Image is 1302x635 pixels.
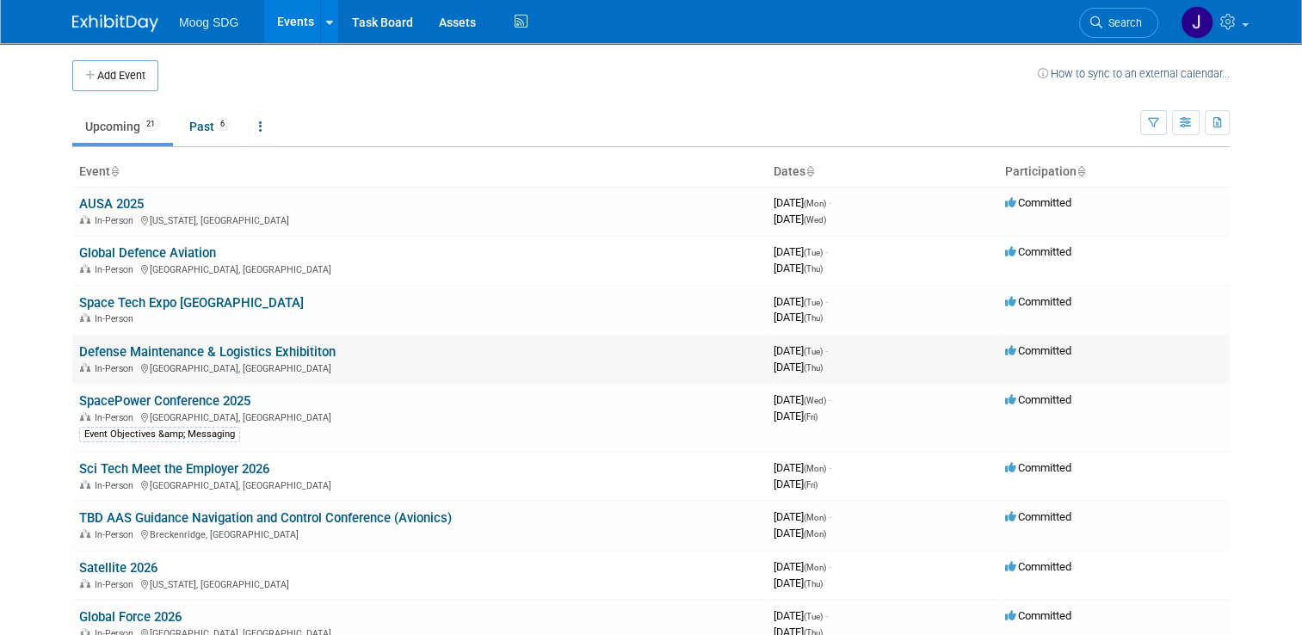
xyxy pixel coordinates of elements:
span: [DATE] [774,609,828,622]
a: Global Force 2026 [79,609,182,625]
a: SpacePower Conference 2025 [79,393,250,409]
span: 6 [215,118,230,131]
span: In-Person [95,529,139,540]
img: In-Person Event [80,313,90,322]
img: In-Person Event [80,264,90,273]
span: [DATE] [774,262,823,274]
th: Event [72,157,767,187]
div: Breckenridge, [GEOGRAPHIC_DATA] [79,527,760,540]
a: Upcoming21 [72,110,173,143]
span: [DATE] [774,393,831,406]
img: In-Person Event [80,215,90,224]
a: TBD AAS Guidance Navigation and Control Conference (Avionics) [79,510,452,526]
span: In-Person [95,412,139,423]
span: (Mon) [804,464,826,473]
span: (Tue) [804,612,823,621]
span: Moog SDG [179,15,238,29]
span: (Wed) [804,215,826,225]
div: Event Objectives &amp; Messaging [79,427,240,442]
span: (Mon) [804,513,826,522]
div: [GEOGRAPHIC_DATA], [GEOGRAPHIC_DATA] [79,478,760,491]
img: In-Person Event [80,480,90,489]
a: Search [1079,8,1158,38]
span: [DATE] [774,245,828,258]
span: [DATE] [774,461,831,474]
span: (Fri) [804,412,818,422]
div: [GEOGRAPHIC_DATA], [GEOGRAPHIC_DATA] [79,262,760,275]
img: ExhibitDay [72,15,158,32]
a: Sci Tech Meet the Employer 2026 [79,461,269,477]
span: (Tue) [804,298,823,307]
th: Dates [767,157,998,187]
span: Committed [1005,344,1071,357]
span: (Thu) [804,579,823,589]
span: - [829,196,831,209]
span: [DATE] [774,295,828,308]
span: (Tue) [804,248,823,257]
span: - [829,510,831,523]
a: Defense Maintenance & Logistics Exhibititon [79,344,336,360]
span: In-Person [95,215,139,226]
span: - [829,560,831,573]
span: [DATE] [774,361,823,373]
a: Sort by Participation Type [1077,164,1085,178]
a: Past6 [176,110,243,143]
img: In-Person Event [80,412,90,421]
a: AUSA 2025 [79,196,144,212]
div: [US_STATE], [GEOGRAPHIC_DATA] [79,576,760,590]
span: (Mon) [804,563,826,572]
span: [DATE] [774,213,826,225]
a: Sort by Event Name [110,164,119,178]
span: Committed [1005,510,1071,523]
div: [GEOGRAPHIC_DATA], [GEOGRAPHIC_DATA] [79,410,760,423]
span: Committed [1005,393,1071,406]
th: Participation [998,157,1230,187]
span: In-Person [95,480,139,491]
a: Sort by Start Date [805,164,814,178]
span: Committed [1005,461,1071,474]
span: Committed [1005,196,1071,209]
span: Committed [1005,295,1071,308]
span: - [825,245,828,258]
span: [DATE] [774,478,818,490]
span: (Thu) [804,363,823,373]
a: Satellite 2026 [79,560,157,576]
span: Committed [1005,245,1071,258]
span: [DATE] [774,344,828,357]
img: In-Person Event [80,579,90,588]
img: In-Person Event [80,363,90,372]
span: In-Person [95,579,139,590]
span: Committed [1005,560,1071,573]
span: [DATE] [774,576,823,589]
span: - [829,461,831,474]
button: Add Event [72,60,158,91]
span: In-Person [95,264,139,275]
a: Global Defence Aviation [79,245,216,261]
span: Search [1102,16,1142,29]
span: (Mon) [804,529,826,539]
span: - [825,295,828,308]
span: [DATE] [774,410,818,422]
span: (Tue) [804,347,823,356]
span: (Fri) [804,480,818,490]
span: [DATE] [774,560,831,573]
span: - [825,609,828,622]
div: [US_STATE], [GEOGRAPHIC_DATA] [79,213,760,226]
a: Space Tech Expo [GEOGRAPHIC_DATA] [79,295,304,311]
span: 21 [141,118,160,131]
span: [DATE] [774,196,831,209]
span: - [829,393,831,406]
img: Jaclyn Roberts [1181,6,1213,39]
span: (Thu) [804,264,823,274]
span: - [825,344,828,357]
div: [GEOGRAPHIC_DATA], [GEOGRAPHIC_DATA] [79,361,760,374]
span: [DATE] [774,510,831,523]
span: (Mon) [804,199,826,208]
span: (Wed) [804,396,826,405]
img: In-Person Event [80,529,90,538]
span: In-Person [95,363,139,374]
span: (Thu) [804,313,823,323]
a: How to sync to an external calendar... [1038,67,1230,80]
span: [DATE] [774,527,826,539]
span: [DATE] [774,311,823,324]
